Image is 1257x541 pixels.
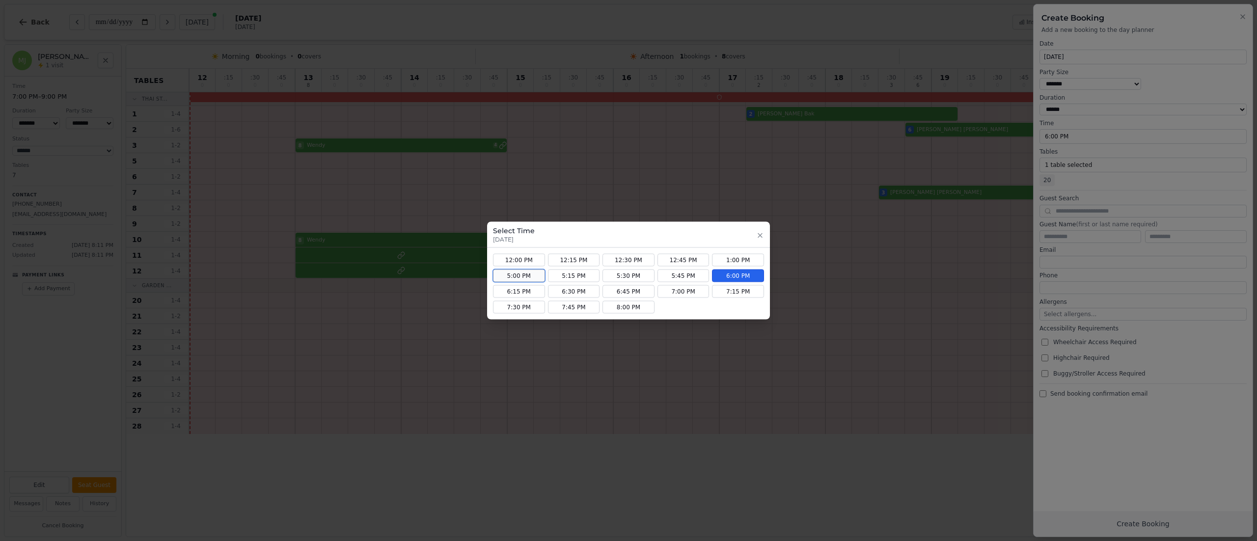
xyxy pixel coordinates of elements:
[657,285,710,298] button: 7:00 PM
[548,285,600,298] button: 6:30 PM
[548,301,600,314] button: 7:45 PM
[548,254,600,267] button: 12:15 PM
[493,254,545,267] button: 12:00 PM
[493,236,535,243] p: [DATE]
[493,285,545,298] button: 6:15 PM
[493,226,535,236] h3: Select Time
[712,270,764,282] button: 6:00 PM
[712,285,764,298] button: 7:15 PM
[602,254,655,267] button: 12:30 PM
[602,285,655,298] button: 6:45 PM
[493,301,545,314] button: 7:30 PM
[493,270,545,282] button: 5:00 PM
[548,270,600,282] button: 5:15 PM
[712,254,764,267] button: 1:00 PM
[602,301,655,314] button: 8:00 PM
[602,270,655,282] button: 5:30 PM
[657,254,710,267] button: 12:45 PM
[657,270,710,282] button: 5:45 PM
